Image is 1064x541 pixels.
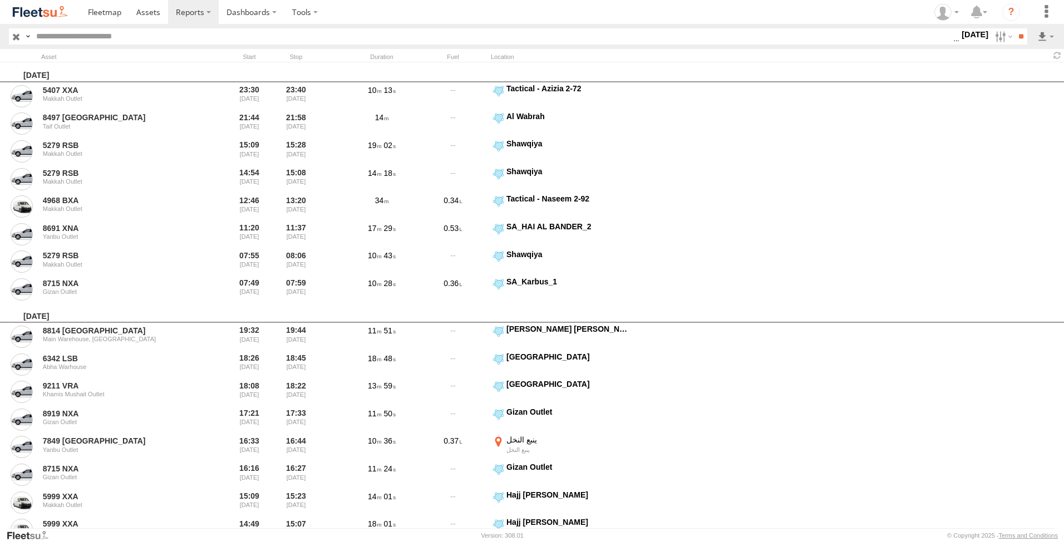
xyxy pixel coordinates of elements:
[228,249,270,275] div: Entered prior to selected date range
[43,288,195,295] div: Gizan Outlet
[384,519,396,528] span: 01
[420,194,486,219] div: 0.34
[275,83,317,109] div: 23:40 [DATE]
[43,519,195,529] a: 5999 XXA
[506,83,628,94] div: Tactical - Azizia 2-72
[275,352,317,377] div: 18:45 [DATE]
[275,324,317,350] div: 19:44 [DATE]
[375,196,389,205] span: 34
[43,381,195,391] a: 9211 VRA
[420,435,486,460] div: 0.37
[506,324,628,334] div: [PERSON_NAME] [PERSON_NAME]
[275,490,317,515] div: 15:23 [DATE]
[11,4,69,19] img: fleetsu-logo-horizontal.svg
[43,353,195,363] a: 6342 LSB
[228,462,270,488] div: Entered prior to selected date range
[384,279,396,288] span: 28
[959,28,991,41] label: [DATE]
[43,205,195,212] div: Makkah Outlet
[43,261,195,268] div: Makkah Outlet
[506,352,628,362] div: [GEOGRAPHIC_DATA]
[43,336,195,342] div: Main Warehouse, [GEOGRAPHIC_DATA]
[368,141,382,150] span: 19
[275,379,317,405] div: 18:22 [DATE]
[491,139,630,164] label: Click to View Event Location
[368,251,382,260] span: 10
[506,139,628,149] div: Shawqiya
[43,436,195,446] a: 7849 [GEOGRAPHIC_DATA]
[43,250,195,260] a: 5279 RSB
[275,194,317,219] div: 13:20 [DATE]
[491,490,630,515] label: Click to View Event Location
[275,435,317,460] div: 16:44 [DATE]
[491,249,630,275] label: Click to View Event Location
[43,419,195,425] div: Gizan Outlet
[228,166,270,192] div: Entered prior to selected date range
[43,123,195,130] div: Taif Outlet
[43,223,195,233] a: 8691 XNA
[506,194,628,204] div: Tactical - Naseem 2-92
[228,324,270,350] div: Entered prior to selected date range
[491,379,630,405] label: Click to View Event Location
[275,249,317,275] div: 08:06 [DATE]
[506,517,628,527] div: Hajj [PERSON_NAME]
[384,326,396,335] span: 51
[506,462,628,472] div: Gizan Outlet
[506,277,628,287] div: SA_Karbus_1
[384,464,396,473] span: 24
[6,530,57,541] a: Visit our Website
[368,409,382,418] span: 11
[506,435,628,445] div: ينبع النخل
[275,111,317,137] div: 21:58 [DATE]
[43,195,195,205] a: 4968 BXA
[481,532,524,539] div: Version: 308.01
[43,278,195,288] a: 8715 NXA
[43,140,195,150] a: 5279 RSB
[43,233,195,240] div: Yanbu Outlet
[43,409,195,419] a: 8919 NXA
[506,166,628,176] div: Shawqiya
[228,352,270,377] div: Entered prior to selected date range
[506,379,628,389] div: [GEOGRAPHIC_DATA]
[506,111,628,121] div: Al Wabrah
[491,352,630,377] label: Click to View Event Location
[384,409,396,418] span: 50
[368,519,382,528] span: 18
[999,532,1058,539] a: Terms and Conditions
[491,407,630,432] label: Click to View Event Location
[368,381,382,390] span: 13
[275,462,317,488] div: 16:27 [DATE]
[43,150,195,157] div: Makkah Outlet
[506,249,628,259] div: Shawqiya
[228,111,270,137] div: Entered prior to selected date range
[384,169,396,178] span: 18
[491,111,630,137] label: Click to View Event Location
[368,86,382,95] span: 10
[43,363,195,370] div: Abha Warhouse
[43,501,195,508] div: Makkah Outlet
[275,166,317,192] div: 15:08 [DATE]
[275,407,317,432] div: 17:33 [DATE]
[368,436,382,445] span: 10
[368,224,382,233] span: 17
[275,222,317,247] div: 11:37 [DATE]
[275,139,317,164] div: 15:28 [DATE]
[491,462,630,488] label: Click to View Event Location
[43,491,195,501] a: 5999 XXA
[43,85,195,95] a: 5407 XXA
[384,224,396,233] span: 29
[506,407,628,417] div: Gizan Outlet
[228,490,270,515] div: Entered prior to selected date range
[228,194,270,219] div: Entered prior to selected date range
[506,446,628,454] div: ينبع النخل
[275,277,317,302] div: 07:59 [DATE]
[491,194,630,219] label: Click to View Event Location
[420,277,486,302] div: 0.36
[228,139,270,164] div: Entered prior to selected date range
[228,435,270,460] div: Entered prior to selected date range
[43,391,195,397] div: Khamis Mushait Outlet
[930,4,963,21] div: Hussain Daffa
[1036,28,1055,45] label: Export results as...
[506,490,628,500] div: Hajj [PERSON_NAME]
[43,464,195,474] a: 8715 NXA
